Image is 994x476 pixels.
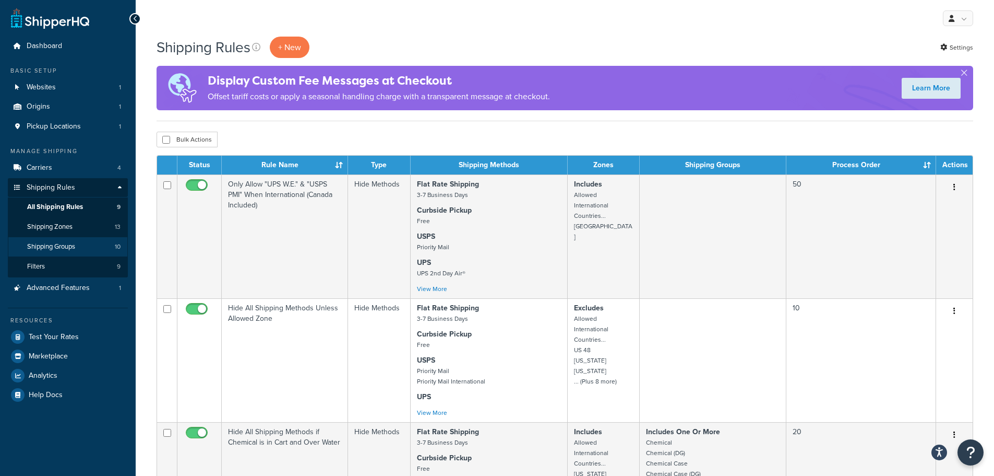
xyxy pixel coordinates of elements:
th: Shipping Groups [640,156,787,175]
span: Help Docs [29,391,63,400]
span: 9 [117,262,121,271]
a: View More [417,408,447,417]
td: 10 [786,298,936,422]
li: Filters [8,257,128,276]
strong: Curbside Pickup [417,329,472,340]
li: Websites [8,78,128,97]
small: Allowed International Countries... US 48 [US_STATE] [US_STATE] ... (Plus 8 more) [574,314,617,386]
a: Shipping Zones 13 [8,217,128,237]
strong: Flat Rate Shipping [417,179,479,190]
th: Status [177,156,222,175]
button: Bulk Actions [157,132,218,147]
small: 3-7 Business Days [417,314,468,323]
strong: Includes [574,179,602,190]
span: 4 [117,164,121,172]
a: Websites 1 [8,78,128,97]
strong: USPS [417,355,435,366]
small: 3-7 Business Days [417,438,468,447]
td: Hide Methods [348,298,411,422]
td: Hide All Shipping Methods Unless Allowed Zone [222,298,348,422]
span: Marketplace [29,352,68,361]
a: Analytics [8,366,128,385]
span: Dashboard [27,42,62,51]
li: Shipping Rules [8,178,128,277]
small: UPS 2nd Day Air® [417,269,465,278]
th: Type [348,156,411,175]
p: Offset tariff costs or apply a seasonal handling charge with a transparent message at checkout. [208,89,550,104]
td: Hide Methods [348,175,411,298]
span: 9 [117,203,121,212]
a: Test Your Rates [8,328,128,346]
th: Actions [936,156,973,175]
small: Free [417,340,430,350]
span: Carriers [27,164,52,172]
span: 1 [119,102,121,111]
span: 10 [115,242,121,251]
p: + New [270,37,309,58]
td: 50 [786,175,936,298]
th: Zones [568,156,639,175]
h4: Display Custom Fee Messages at Checkout [208,72,550,89]
a: Help Docs [8,386,128,404]
span: 1 [119,122,121,131]
h1: Shipping Rules [157,37,250,57]
a: Advanced Features 1 [8,278,128,298]
th: Shipping Methods [411,156,568,175]
strong: Flat Rate Shipping [417,426,479,437]
img: duties-banner-06bc72dcb5fe05cb3f9472aba00be2ae8eb53ab6f0d8bb03d382ba314ac3c341.png [157,66,208,110]
a: Settings [940,40,973,55]
a: Learn More [902,78,961,99]
span: 1 [119,284,121,293]
th: Process Order : activate to sort column ascending [786,156,936,175]
small: Free [417,464,430,473]
small: 3-7 Business Days [417,190,468,200]
small: Allowed International Countries... [GEOGRAPHIC_DATA] [574,190,632,241]
span: Advanced Features [27,284,90,293]
a: Filters 9 [8,257,128,276]
strong: Flat Rate Shipping [417,303,479,314]
span: Pickup Locations [27,122,81,131]
li: Pickup Locations [8,117,128,136]
td: Only Allow "UPS W.E." & "USPS PMI" When International (Canada Included) [222,175,348,298]
li: Advanced Features [8,278,128,298]
li: Marketplace [8,347,128,366]
span: Test Your Rates [29,333,79,342]
strong: Curbside Pickup [417,205,472,216]
span: 13 [115,223,121,231]
small: Priority Mail Priority Mail International [417,366,485,386]
div: Manage Shipping [8,147,128,156]
li: Carriers [8,158,128,178]
div: Resources [8,316,128,325]
li: Origins [8,97,128,117]
small: Free [417,216,430,226]
a: Shipping Rules [8,178,128,198]
span: 1 [119,83,121,92]
strong: Curbside Pickup [417,452,472,463]
span: Analytics [29,371,57,380]
div: Basic Setup [8,66,128,75]
span: Origins [27,102,50,111]
strong: Includes [574,426,602,437]
a: Dashboard [8,37,128,56]
a: ShipperHQ Home [11,8,89,29]
small: Priority Mail [417,242,449,252]
th: Rule Name : activate to sort column ascending [222,156,348,175]
strong: Includes One Or More [646,426,720,437]
li: Shipping Zones [8,217,128,237]
span: Shipping Rules [27,183,75,192]
a: All Shipping Rules 9 [8,198,128,217]
button: Open Resource Center [957,439,984,466]
a: Origins 1 [8,97,128,117]
a: View More [417,284,447,294]
span: Shipping Zones [27,223,73,231]
strong: Excludes [574,303,604,314]
span: Shipping Groups [27,242,75,251]
a: Carriers 4 [8,158,128,178]
strong: USPS [417,231,435,242]
strong: UPS [417,257,431,268]
span: Filters [27,262,45,271]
